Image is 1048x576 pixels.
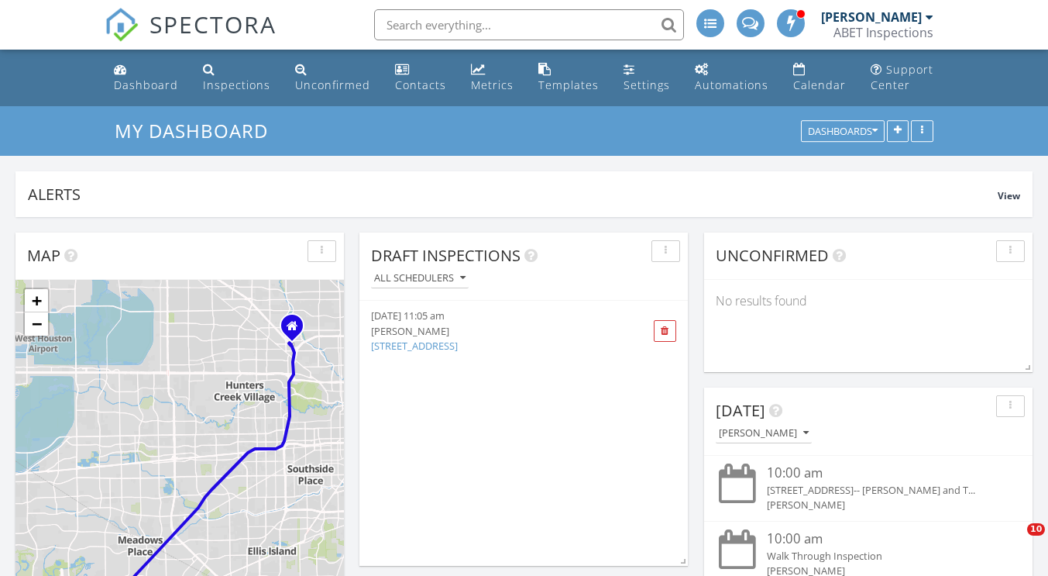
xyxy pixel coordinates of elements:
[389,56,452,100] a: Contacts
[767,483,996,498] div: [STREET_ADDRESS]-- [PERSON_NAME] and T...
[808,126,878,137] div: Dashboards
[105,21,277,53] a: SPECTORA
[716,245,829,266] span: Unconfirmed
[793,78,846,92] div: Calendar
[1027,523,1045,536] span: 10
[821,9,922,25] div: [PERSON_NAME]
[197,56,277,100] a: Inspections
[617,56,676,100] a: Settings
[371,309,625,354] a: [DATE] 11:05 am [PERSON_NAME] [STREET_ADDRESS]
[787,56,852,100] a: Calendar
[108,56,184,100] a: Dashboard
[371,245,521,266] span: Draft Inspections
[289,56,376,100] a: Unconfirmed
[695,78,768,92] div: Automations
[716,423,812,444] button: [PERSON_NAME]
[471,78,514,92] div: Metrics
[719,428,809,439] div: [PERSON_NAME]
[995,523,1033,560] iframe: Intercom live chat
[371,339,458,353] a: [STREET_ADDRESS]
[149,8,277,40] span: SPECTORA
[767,549,996,564] div: Walk Through Inspection
[716,400,765,421] span: [DATE]
[689,56,775,100] a: Automations (Advanced)
[374,273,466,284] div: All schedulers
[374,9,684,40] input: Search everything...
[465,56,520,100] a: Metrics
[371,309,625,323] div: [DATE] 11:05 am
[532,56,605,100] a: Templates
[767,498,996,512] div: [PERSON_NAME]
[767,529,996,549] div: 10:00 am
[292,326,301,335] div: 10050 Northwest Fwy -140 , Houston TX 77092
[295,78,370,92] div: Unconfirmed
[371,324,625,339] div: [PERSON_NAME]
[704,280,1033,322] div: No results found
[203,78,270,92] div: Inspections
[28,184,998,205] div: Alerts
[25,312,48,336] a: Zoom out
[871,62,933,92] div: Support Center
[25,289,48,312] a: Zoom in
[371,268,469,289] button: All schedulers
[624,78,670,92] div: Settings
[27,245,60,266] span: Map
[998,189,1020,202] span: View
[833,25,933,40] div: ABET Inspections
[538,78,599,92] div: Templates
[864,56,940,100] a: Support Center
[115,118,281,143] a: My Dashboard
[395,78,446,92] div: Contacts
[767,464,996,483] div: 10:00 am
[801,121,885,143] button: Dashboards
[114,78,178,92] div: Dashboard
[105,8,139,42] img: The Best Home Inspection Software - Spectora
